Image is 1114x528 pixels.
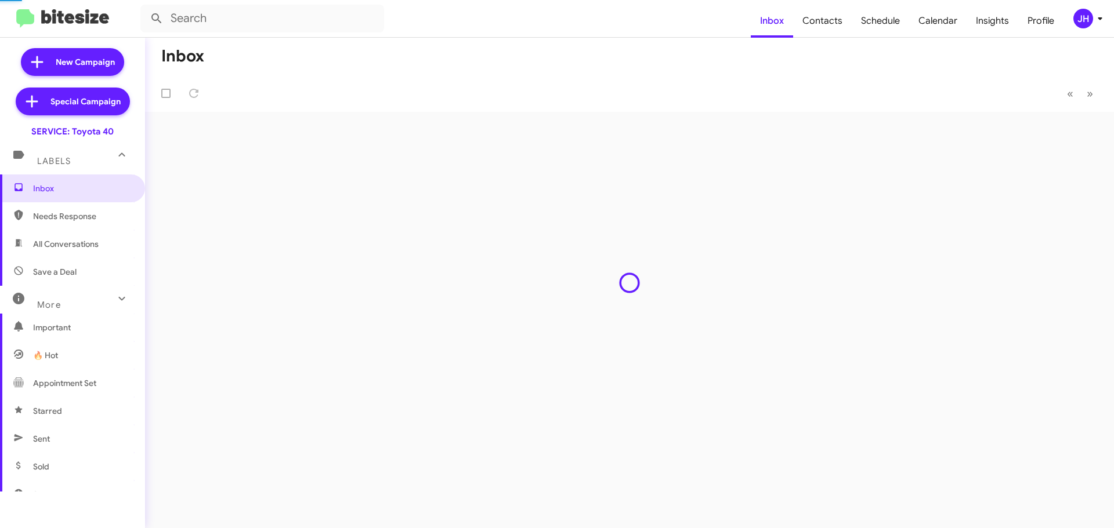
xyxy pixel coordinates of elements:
[1061,82,1100,105] nav: Page navigation example
[1064,9,1101,28] button: JH
[50,96,121,107] span: Special Campaign
[56,56,115,68] span: New Campaign
[967,4,1018,38] a: Insights
[33,183,132,194] span: Inbox
[161,47,204,65] h1: Inbox
[852,4,909,38] a: Schedule
[33,461,49,472] span: Sold
[33,266,77,278] span: Save a Deal
[31,126,114,137] div: SERVICE: Toyota 40
[1073,9,1093,28] div: JH
[16,88,130,115] a: Special Campaign
[33,433,50,445] span: Sent
[21,48,124,76] a: New Campaign
[33,210,132,222] span: Needs Response
[33,489,95,500] span: Sold Responded
[37,156,71,166] span: Labels
[1067,86,1073,101] span: «
[909,4,967,38] a: Calendar
[37,300,61,310] span: More
[33,349,58,361] span: 🔥 Hot
[1060,82,1080,105] button: Previous
[33,405,62,417] span: Starred
[33,377,96,389] span: Appointment Set
[1087,86,1093,101] span: »
[140,5,384,32] input: Search
[33,238,99,250] span: All Conversations
[1018,4,1064,38] a: Profile
[1080,82,1100,105] button: Next
[793,4,852,38] a: Contacts
[751,4,793,38] a: Inbox
[33,322,132,333] span: Important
